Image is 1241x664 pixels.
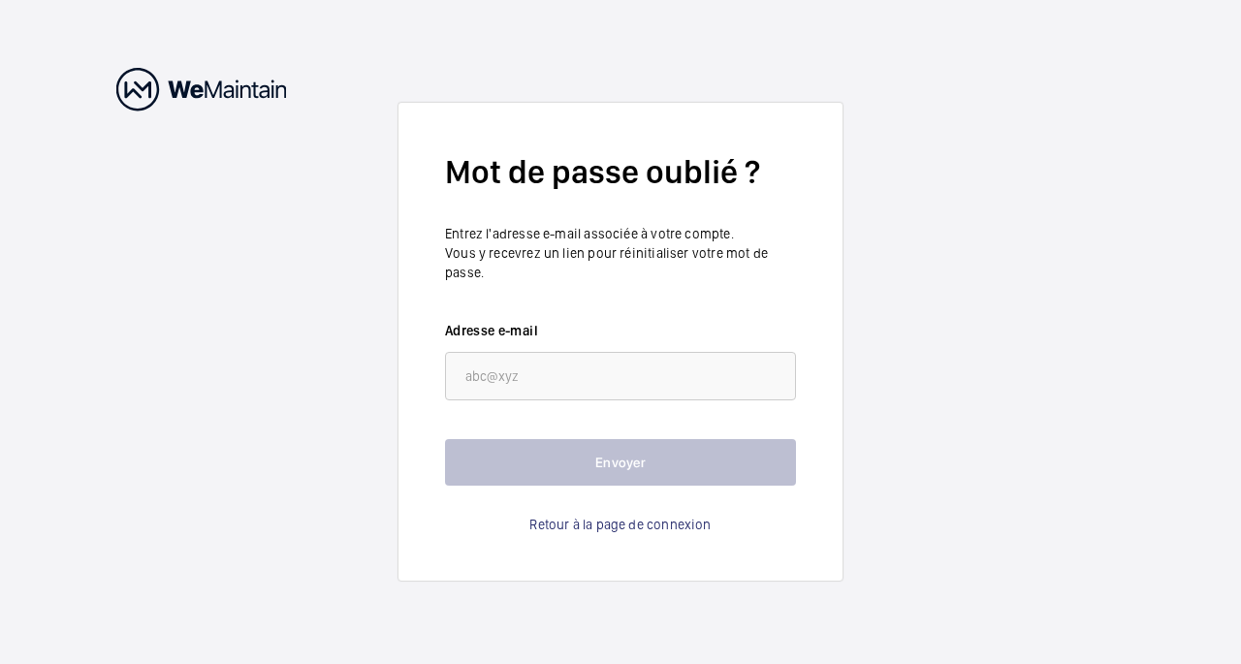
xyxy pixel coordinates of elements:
[445,149,796,195] h2: Mot de passe oublié ?
[445,321,796,340] label: Adresse e-mail
[529,515,711,534] a: Retour à la page de connexion
[445,224,796,282] p: Entrez l'adresse e-mail associée à votre compte. Vous y recevrez un lien pour réinitialiser votre...
[445,439,796,486] button: Envoyer
[445,352,796,400] input: abc@xyz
